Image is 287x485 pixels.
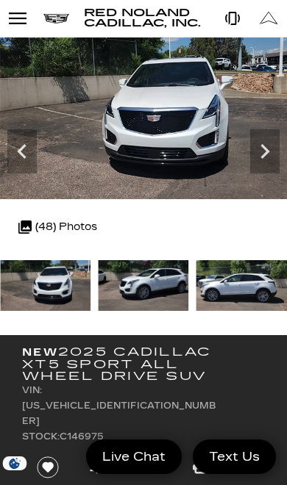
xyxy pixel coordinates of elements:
h1: 2025 Cadillac XT5 Sport All Wheel Drive SUV [22,346,219,383]
button: Compare Vehicle [88,456,110,478]
button: Save vehicle [32,456,64,479]
div: Next [250,129,280,173]
span: C146975 [60,431,104,442]
span: Live Chat [95,448,173,465]
a: Cadillac logo [43,13,69,24]
img: New 2025 Crystal White Tricoat Cadillac Sport image 4 [98,260,188,311]
span: VIN: [22,385,42,395]
a: Live Chat [86,439,182,474]
div: (48) Photos [11,212,104,242]
a: Text Us [193,439,276,474]
div: Previous [7,129,37,173]
span: [US_VEHICLE_IDENTIFICATION_NUMBER] [22,400,216,426]
strong: New [22,345,58,359]
span: Red Noland Cadillac, Inc. [84,7,201,29]
img: Cadillac logo [43,14,69,24]
a: Red Noland Cadillac, Inc. [84,8,215,29]
span: Stock: [22,431,60,442]
span: Text Us [202,448,267,465]
img: New 2025 Crystal White Tricoat Cadillac Sport image 5 [196,260,287,311]
a: Print this New 2025 Cadillac XT5 Sport All Wheel Drive SUV [193,459,208,475]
